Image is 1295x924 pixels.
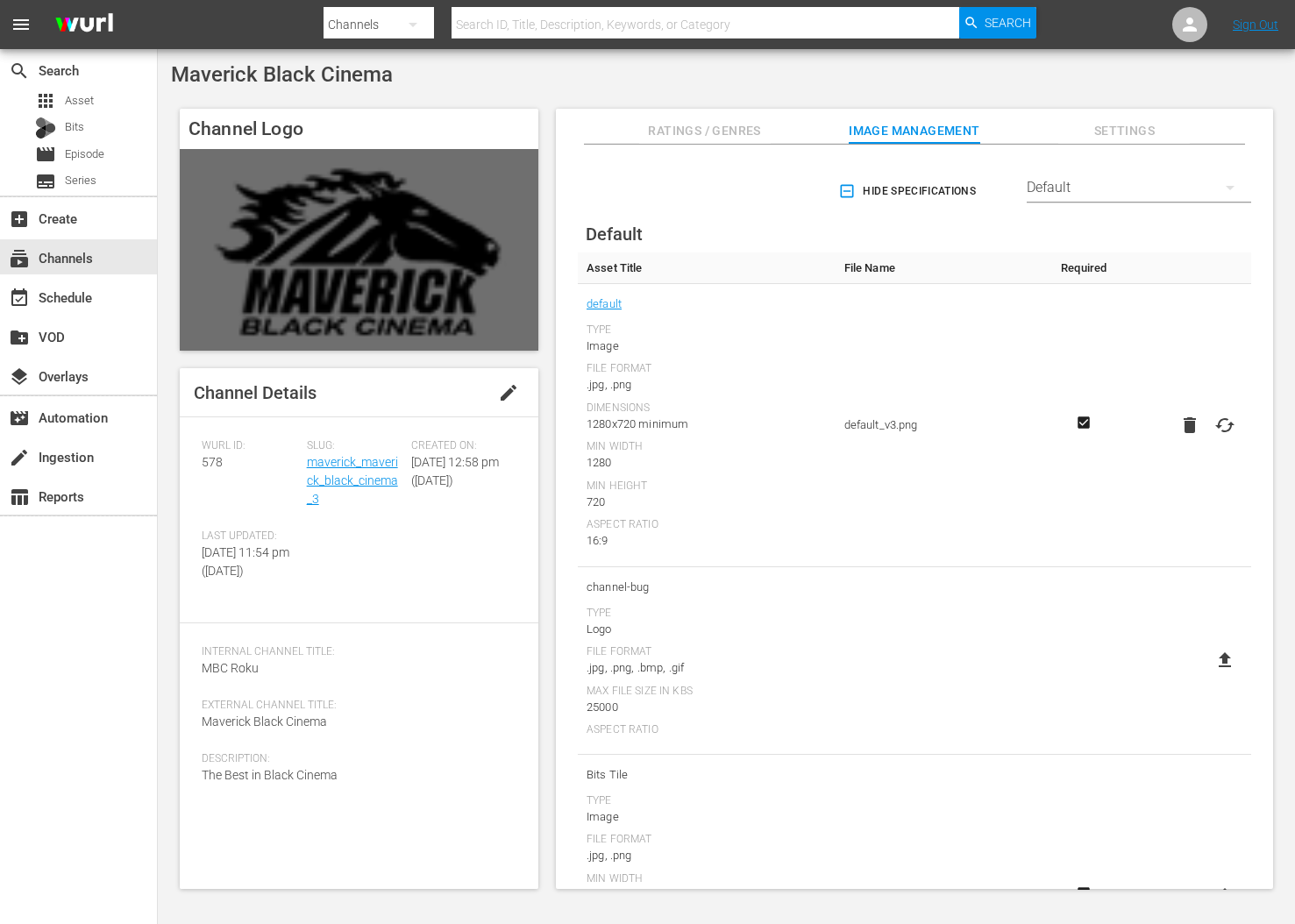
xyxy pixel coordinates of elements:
button: Search [959,7,1036,39]
div: .jpg, .png [587,847,827,864]
span: Channels [9,248,30,269]
span: Description: [202,752,508,766]
td: default_v3.png [836,284,1052,567]
div: Image [587,808,827,826]
span: Series [65,172,96,189]
a: Sign Out [1233,18,1278,32]
div: Logo [587,621,827,638]
div: Bits [35,117,56,139]
span: Bits [65,118,84,136]
div: 720 [587,494,827,511]
button: edit [487,372,530,414]
th: File Name [836,252,1052,284]
div: 1280 [587,454,827,472]
span: Asset [35,90,56,111]
span: Schedule [9,288,30,309]
div: Image [587,338,827,355]
span: Slug: [307,439,403,453]
span: channel-bug [587,576,827,599]
a: default [587,293,622,316]
img: Maverick Black Cinema [180,149,538,351]
span: Series [35,171,56,192]
div: Min Height [587,480,827,494]
div: 1280x720 minimum [587,416,827,433]
span: Episode [65,146,104,163]
span: Maverick Black Cinema [171,62,393,87]
span: edit [498,382,519,403]
span: Hide Specifications [842,182,976,201]
div: Aspect Ratio [587,518,827,532]
div: File Format [587,362,827,376]
div: Min Width [587,872,827,886]
span: 578 [202,455,223,469]
div: 576 [587,886,827,904]
span: The Best in Black Cinema [202,768,338,782]
span: MBC Roku [202,661,259,675]
span: [DATE] 12:58 pm ([DATE]) [411,455,499,487]
div: .jpg, .png [587,376,827,394]
div: Max File Size In Kbs [587,685,827,699]
span: Ingestion [9,447,30,468]
div: Aspect Ratio [587,723,827,737]
span: Internal Channel Title: [202,645,508,659]
span: Asset [65,92,94,110]
img: ans4CAIJ8jUAAAAAAAAAAAAAAAAAAAAAAAAgQb4GAAAAAAAAAAAAAAAAAAAAAAAAJMjXAAAAAAAAAAAAAAAAAAAAAAAAgAT5G... [42,4,126,46]
span: External Channel Title: [202,699,508,713]
div: Type [587,323,827,338]
span: [DATE] 11:54 pm ([DATE]) [202,545,289,578]
span: Maverick Black Cinema [202,714,327,729]
span: Last Updated: [202,530,298,544]
span: Created On: [411,439,508,453]
div: Min Width [587,440,827,454]
span: Overlays [9,366,30,387]
div: File Format [587,833,827,847]
svg: Required [1073,415,1094,430]
th: Asset Title [578,252,836,284]
span: Reports [9,487,30,508]
span: Ratings / Genres [639,120,771,142]
span: Wurl ID: [202,439,298,453]
span: Search [985,7,1031,39]
svg: Required [1073,885,1094,901]
span: Automation [9,408,30,429]
div: File Format [587,645,827,659]
div: Type [587,794,827,808]
h4: Channel Logo [180,109,538,149]
div: 25000 [587,699,827,716]
div: Type [587,607,827,621]
div: Dimensions [587,402,827,416]
div: Default [1027,163,1251,212]
span: Default [586,224,643,245]
span: Settings [1058,120,1190,142]
th: Required [1052,252,1116,284]
span: Channel Details [194,382,317,403]
div: 16:9 [587,532,827,550]
span: Search [9,60,30,82]
span: Episode [35,144,56,165]
span: menu [11,14,32,35]
div: .jpg, .png, .bmp, .gif [587,659,827,677]
span: Bits Tile [587,764,827,786]
span: VOD [9,327,30,348]
span: Image Management [849,120,980,142]
span: Create [9,209,30,230]
a: maverick_maverick_black_cinema_3 [307,455,398,506]
button: Hide Specifications [835,167,983,216]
